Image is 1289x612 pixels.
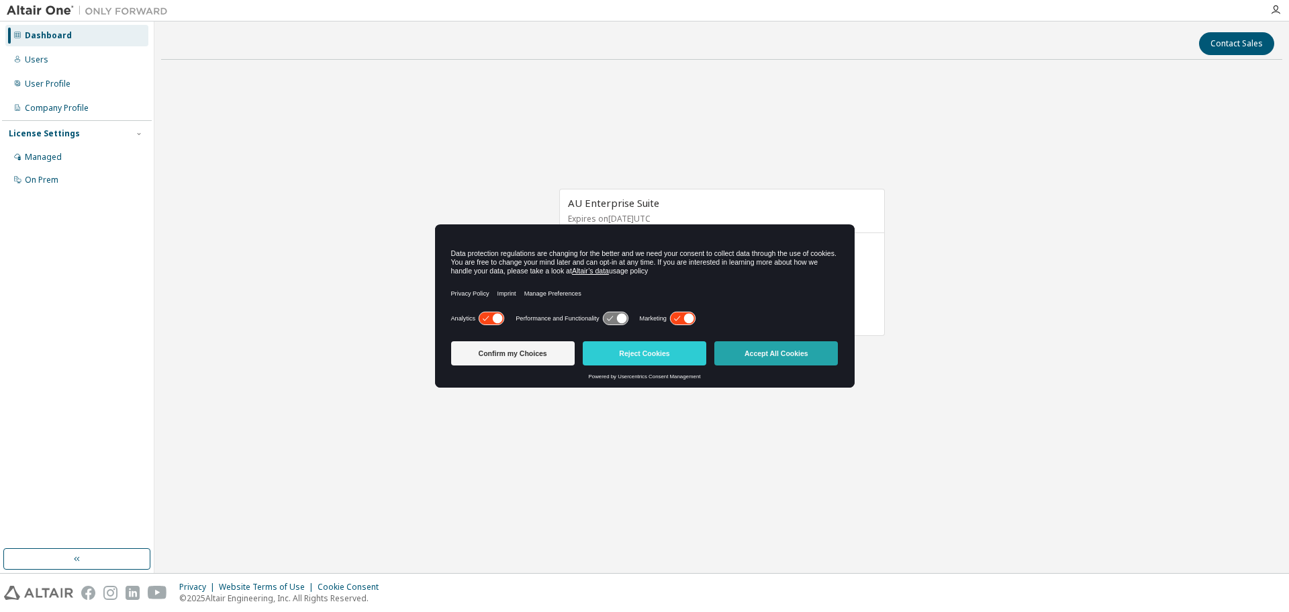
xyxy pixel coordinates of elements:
div: Company Profile [25,103,89,114]
div: Managed [25,152,62,163]
p: Expires on [DATE] UTC [568,213,873,224]
div: User Profile [25,79,70,89]
img: altair_logo.svg [4,586,73,600]
button: Contact Sales [1199,32,1274,55]
div: Cookie Consent [318,582,387,593]
span: AU Enterprise Suite [568,196,659,210]
div: Users [25,54,48,65]
img: Altair One [7,4,175,17]
img: facebook.svg [81,586,95,600]
div: On Prem [25,175,58,185]
div: Privacy [179,582,219,593]
div: License Settings [9,128,80,139]
img: instagram.svg [103,586,117,600]
img: linkedin.svg [126,586,140,600]
div: Website Terms of Use [219,582,318,593]
div: Dashboard [25,30,72,41]
img: youtube.svg [148,586,167,600]
p: © 2025 Altair Engineering, Inc. All Rights Reserved. [179,593,387,604]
